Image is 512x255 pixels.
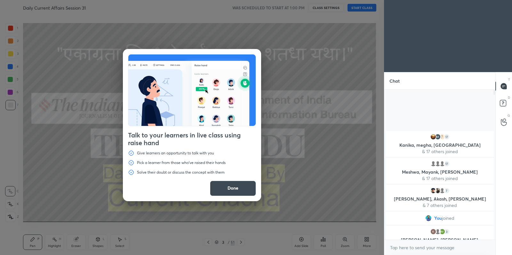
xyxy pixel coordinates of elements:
p: & 7 others joined [390,203,490,208]
p: T [508,77,510,82]
img: default.png [430,160,436,167]
img: b824645e10034be1a2f994fb9c981a8b.78589187_3 [435,134,441,140]
img: default.png [435,160,441,167]
p: G [508,113,510,118]
img: 5ff529367f3b43b2a783fbbe6eaf8e7d.jpg [439,134,445,140]
div: 7 [444,187,450,194]
img: 22281cac87514865abda38b5e9ac8509.jpg [425,215,432,221]
p: [PERSON_NAME], Akash, [PERSON_NAME] [390,196,490,202]
p: Kanika, megha, [GEOGRAPHIC_DATA] [390,143,490,148]
img: default.png [439,187,445,194]
p: Solve their doubt or discuss the concept with them [137,170,225,175]
img: ALm5wu1p1qNqZl1H1I7-S6-2PGABmi5dSzDSFSekhM6z=s96-c [430,228,436,235]
p: Give learners an opportunity to talk with you [137,151,214,156]
div: 3 [444,228,450,235]
p: [PERSON_NAME], [PERSON_NAME], [PERSON_NAME] [390,237,490,248]
div: 17 [444,134,450,140]
p: & 17 others joined [390,149,490,154]
img: c8c86e963bd84077a09311de65b5f4b7.jpg [435,187,441,194]
span: You [434,216,442,221]
p: Chat [384,72,405,89]
img: preRahAdop.42c3ea74.svg [128,54,256,126]
img: default.png [435,228,441,235]
div: grid [384,130,495,240]
h4: Talk to your learners in live class using raise hand [128,131,256,147]
button: Done [210,181,256,196]
p: D [508,95,510,100]
span: joined [442,216,454,221]
p: Pick a learner from those who've raised their hands [137,160,226,165]
img: 3 [439,228,445,235]
img: default.png [439,160,445,167]
img: 22aec296af144c22ab4e5500e221e6a6.jpg [430,187,436,194]
p: & 17 others joined [390,176,490,181]
div: 17 [444,160,450,167]
p: Meshwa, Mayank, [PERSON_NAME] [390,169,490,175]
img: a8f1bdb3bc4a4f7b960118284c58c4a7.jpg [430,134,436,140]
